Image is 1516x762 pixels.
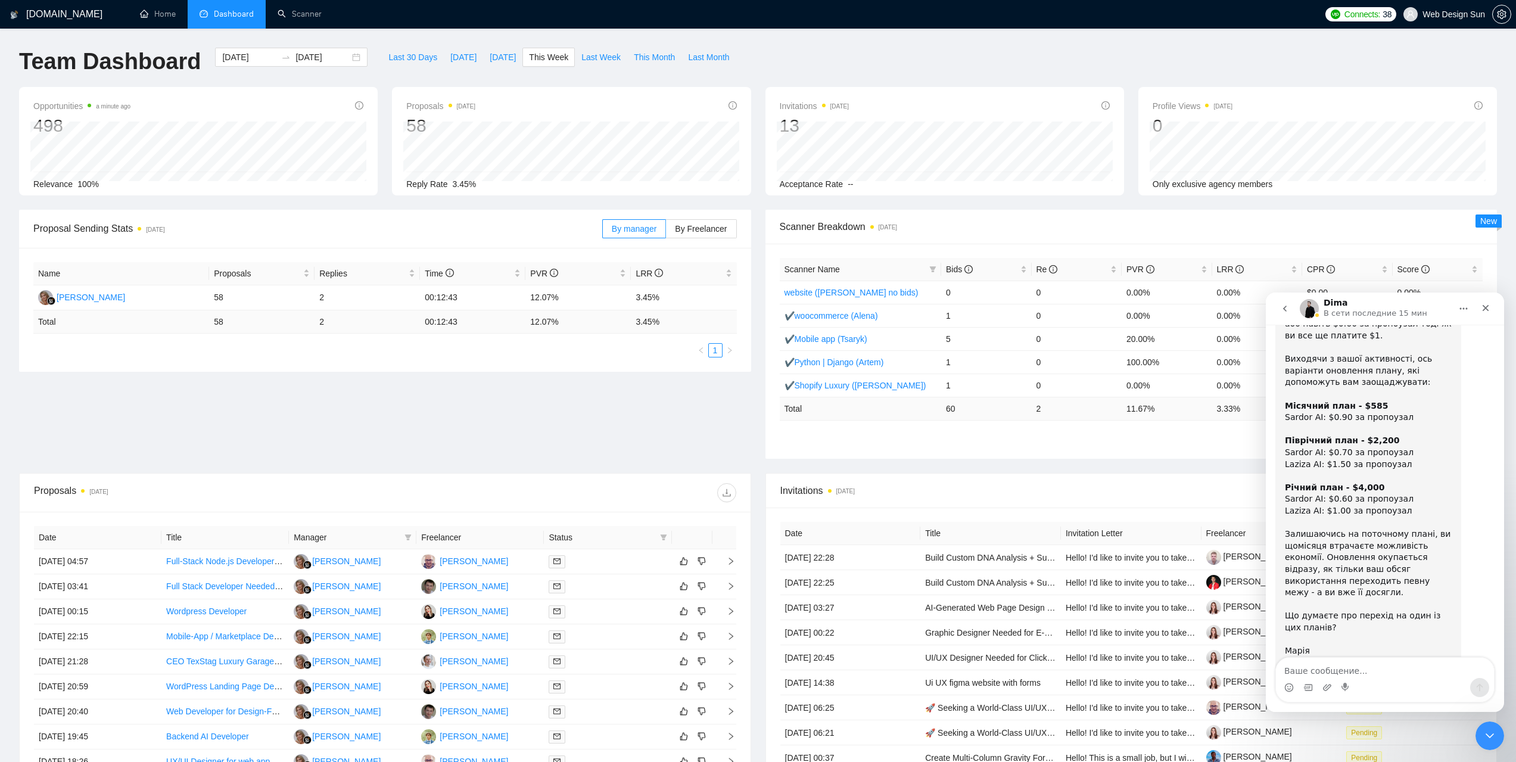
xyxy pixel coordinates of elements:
[929,266,936,273] span: filter
[303,636,312,644] img: gigradar-bm.png
[33,221,602,236] span: Proposal Sending Stats
[421,606,508,615] a: AL[PERSON_NAME]
[47,297,55,305] img: gigradar-bm.png
[1206,600,1221,615] img: c1rlM94zDiz4umbxy82VIoyh5gfdYSfjqZlQ5k6nxFCVSoeVjJM9O3ib3Vp8ivm6kD
[425,269,453,278] span: Time
[33,262,209,285] th: Name
[303,686,312,694] img: gigradar-bm.png
[58,6,82,15] h1: Dima
[698,556,706,566] span: dislike
[785,288,919,297] a: website ([PERSON_NAME] no bids)
[879,224,897,231] time: [DATE]
[848,179,853,189] span: --
[166,556,399,566] a: Full-Stack Node.js Developer with Figma Design Skills Needed
[440,555,508,568] div: [PERSON_NAME]
[1212,281,1303,304] td: 0.00%
[553,608,561,615] span: mail
[312,655,381,668] div: [PERSON_NAME]
[680,581,688,591] span: like
[312,730,381,743] div: [PERSON_NAME]
[33,310,209,334] td: Total
[1212,304,1303,327] td: 0.00%
[677,704,691,719] button: like
[303,611,312,619] img: gigradar-bm.png
[1344,8,1380,21] span: Connects:
[406,99,475,113] span: Proposals
[402,528,414,546] span: filter
[688,51,729,64] span: Last Month
[780,179,843,189] span: Acceptance Rate
[553,708,561,715] span: mail
[1266,293,1504,712] iframe: To enrich screen reader interactions, please activate Accessibility in Grammarly extension settings
[294,679,309,694] img: MC
[681,48,736,67] button: Last Month
[440,705,508,718] div: [PERSON_NAME]
[677,579,691,593] button: like
[57,291,125,304] div: [PERSON_NAME]
[698,707,706,716] span: dislike
[780,219,1483,234] span: Scanner Breakdown
[631,310,736,334] td: 3.45 %
[1421,265,1430,273] span: info-circle
[785,381,926,390] a: ✔Shopify Luxury ([PERSON_NAME])
[941,281,1032,304] td: 0
[294,656,381,665] a: MC[PERSON_NAME]
[677,654,691,668] button: like
[1206,727,1292,736] a: [PERSON_NAME]
[1213,103,1232,110] time: [DATE]
[1206,577,1292,586] a: [PERSON_NAME]
[1383,8,1392,21] span: 38
[421,681,508,691] a: AL[PERSON_NAME]
[698,607,706,616] span: dislike
[281,52,291,62] span: swap-right
[946,265,973,274] span: Bids
[278,9,322,19] a: searchScanner
[1206,552,1292,561] a: [PERSON_NAME]
[925,578,1238,587] a: Build Custom DNA Analysis + Supplement Recommendation Website design + code.
[964,265,973,273] span: info-circle
[1122,281,1212,304] td: 0.00%
[695,604,709,618] button: dislike
[140,9,176,19] a: homeHome
[77,179,99,189] span: 100%
[294,731,381,741] a: MC[PERSON_NAME]
[655,269,663,277] span: info-circle
[294,654,309,669] img: MC
[38,290,53,305] img: MC
[1492,5,1511,24] button: setting
[33,114,130,137] div: 498
[680,632,688,641] span: like
[490,51,516,64] span: [DATE]
[294,604,309,619] img: MC
[1153,179,1273,189] span: Only exclusive agency members
[680,556,688,566] span: like
[785,334,867,344] a: ✔Mobile app (Tsaryk)
[941,304,1032,327] td: 1
[294,606,381,615] a: MC[PERSON_NAME]
[708,343,723,357] li: 1
[315,310,420,334] td: 2
[18,390,28,400] button: Средство выбора эмодзи
[483,48,522,67] button: [DATE]
[680,682,688,691] span: like
[1032,281,1122,304] td: 0
[522,48,575,67] button: This Week
[1492,10,1511,19] a: setting
[10,365,228,385] textarea: Ваше сообщение...
[209,285,315,310] td: 58
[677,729,691,744] button: like
[718,488,736,497] span: download
[440,680,508,693] div: [PERSON_NAME]
[550,269,558,277] span: info-circle
[457,103,475,110] time: [DATE]
[1122,304,1212,327] td: 0.00%
[677,554,691,568] button: like
[680,732,688,741] span: like
[1346,727,1387,737] a: Pending
[450,51,477,64] span: [DATE]
[214,9,254,19] span: Dashboard
[38,390,47,400] button: Средство выбора GIF-файла
[680,657,688,666] span: like
[709,344,722,357] a: 1
[421,631,508,640] a: IT[PERSON_NAME]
